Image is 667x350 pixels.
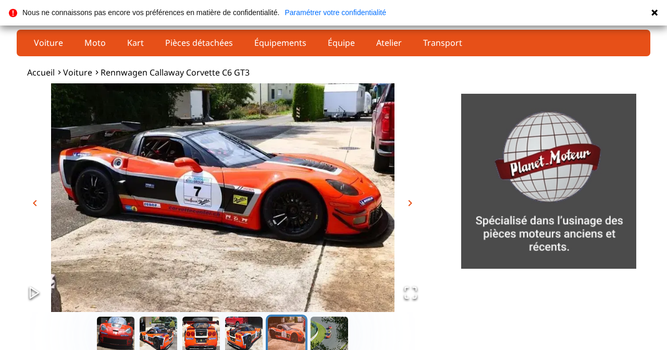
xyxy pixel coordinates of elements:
a: Rennwagen Callaway Corvette C6 GT3 [101,67,250,78]
button: chevron_left [27,195,43,211]
span: chevron_left [29,197,41,209]
a: Équipe [321,34,362,52]
a: Accueil [27,67,55,78]
a: Paramétrer votre confidentialité [285,9,386,16]
a: Voiture [27,34,70,52]
p: Nous ne connaissons pas encore vos préférences en matière de confidentialité. [22,9,279,16]
a: Voiture [63,67,92,78]
a: Transport [416,34,469,52]
span: chevron_right [404,197,416,209]
button: Open Fullscreen [393,275,428,312]
img: image [17,83,428,312]
a: Atelier [369,34,409,52]
a: Kart [120,34,151,52]
button: Play or Pause Slideshow [17,275,52,312]
button: chevron_right [402,195,418,211]
a: Pièces détachées [158,34,240,52]
div: Go to Slide 5 [17,83,428,312]
a: Moto [78,34,113,52]
a: Équipements [248,34,313,52]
